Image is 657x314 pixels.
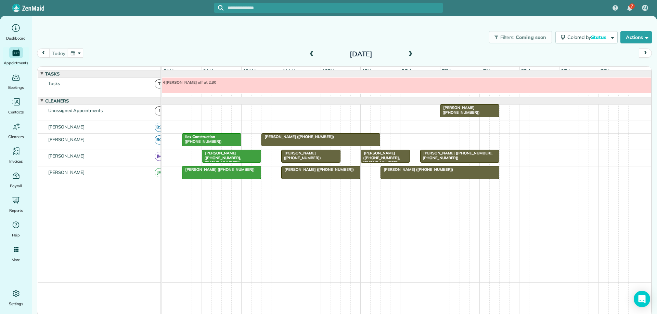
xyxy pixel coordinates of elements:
button: prev [37,49,50,58]
h2: [DATE] [318,50,404,58]
span: 2pm [400,68,412,73]
span: More [12,256,20,263]
span: BS [155,123,164,132]
a: Dashboard [3,23,29,42]
a: Reports [3,195,29,214]
span: Cleaners [8,133,24,140]
a: Bookings [3,72,29,91]
span: 3pm [440,68,452,73]
span: 5pm [520,68,532,73]
span: ! [155,106,164,115]
span: [PERSON_NAME] ([PHONE_NUMBER]) [261,134,334,139]
span: [PERSON_NAME] ([PHONE_NUMBER], [PHONE_NUMBER]) [420,151,492,160]
span: Payroll [10,182,22,189]
span: Reports [9,207,23,214]
div: Open Intercom Messenger [634,291,650,307]
a: Contacts [3,96,29,115]
span: Status [591,34,608,40]
span: [PERSON_NAME] [47,137,86,142]
span: JM [155,152,164,161]
span: [PERSON_NAME] ([PHONE_NUMBER]) [281,151,321,160]
button: today [49,49,68,58]
a: Settings [3,288,29,307]
span: [PERSON_NAME] off at 2:30 [162,80,217,85]
span: Colored by [567,34,609,40]
a: Help [3,219,29,238]
a: Appointments [3,47,29,66]
span: [PERSON_NAME] [47,124,86,129]
span: AJ [643,5,647,11]
span: JR [155,168,164,177]
span: 12pm [321,68,336,73]
button: next [639,49,652,58]
span: Appointments [4,59,28,66]
button: Actions [620,31,652,43]
a: Invoices [3,146,29,165]
span: 11am [281,68,297,73]
span: Filters: [500,34,515,40]
span: Tasks [47,81,61,86]
a: Cleaners [3,121,29,140]
span: Dashboard [6,35,26,42]
span: Cleaners [44,98,70,104]
span: 6pm [559,68,571,73]
span: [PERSON_NAME] ([PHONE_NUMBER], [PHONE_NUMBER]) [360,151,400,165]
span: 7 [631,3,633,9]
a: Payroll [3,170,29,189]
span: 4pm [480,68,492,73]
span: Bookings [8,84,24,91]
span: [PERSON_NAME] ([PHONE_NUMBER]) [281,167,354,172]
button: Colored byStatus [555,31,618,43]
button: Focus search [214,5,223,11]
span: T [155,79,164,88]
span: [PERSON_NAME] [47,169,86,175]
svg: Focus search [218,5,223,11]
span: Settings [9,300,23,307]
span: Unassigned Appointments [47,108,104,113]
span: Contacts [8,109,24,115]
span: [PERSON_NAME] ([PHONE_NUMBER]) [440,105,480,115]
span: Ilex Construction ([PHONE_NUMBER]) [182,134,222,144]
span: BC [155,135,164,145]
span: [PERSON_NAME] ([PHONE_NUMBER]) [182,167,255,172]
div: 7 unread notifications [622,1,637,16]
span: 1pm [361,68,373,73]
span: [PERSON_NAME] ([PHONE_NUMBER], [PHONE_NUMBER]) [202,151,241,165]
span: 8am [162,68,175,73]
span: Invoices [9,158,23,165]
span: 9am [202,68,215,73]
span: Help [12,232,20,238]
span: 10am [242,68,257,73]
span: 7pm [599,68,611,73]
span: [PERSON_NAME] [47,153,86,159]
span: Tasks [44,71,61,77]
span: Coming soon [516,34,546,40]
span: [PERSON_NAME] ([PHONE_NUMBER]) [380,167,453,172]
